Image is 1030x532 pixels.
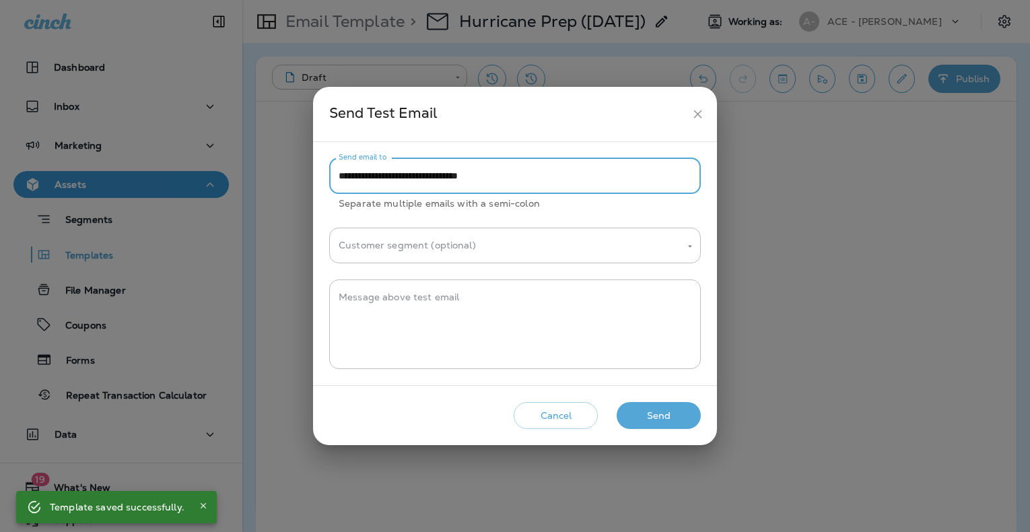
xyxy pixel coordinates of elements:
div: Send Test Email [329,102,685,127]
label: Send email to [339,152,386,162]
button: Cancel [514,402,598,430]
button: Open [684,240,696,253]
div: Template saved successfully. [50,495,184,519]
button: Close [195,498,211,514]
p: Separate multiple emails with a semi-colon [339,196,691,211]
button: close [685,102,710,127]
button: Send [617,402,701,430]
